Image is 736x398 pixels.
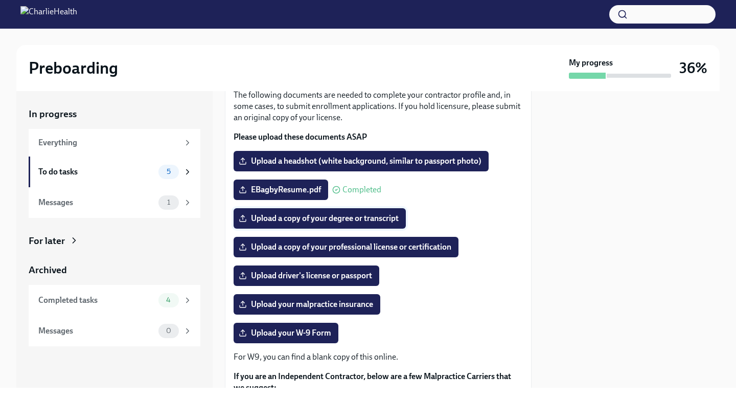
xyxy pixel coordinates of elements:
a: To do tasks5 [29,157,200,187]
a: Completed tasks4 [29,285,200,316]
a: Everything [29,129,200,157]
label: Upload a copy of your degree or transcript [234,208,406,229]
a: Messages0 [29,316,200,346]
a: Archived [29,263,200,277]
label: Upload your W-9 Form [234,323,338,343]
div: Messages [38,197,154,208]
span: Upload a headshot (white background, similar to passport photo) [241,156,481,166]
a: Messages1 [29,187,200,218]
h3: 36% [679,59,707,77]
div: Completed tasks [38,295,154,306]
span: Upload a copy of your degree or transcript [241,213,399,224]
label: Upload your malpractice insurance [234,294,380,315]
strong: My progress [569,57,613,69]
span: 0 [160,327,177,335]
p: For W9, you can find a blank copy of this online. [234,351,523,363]
label: Upload a headshot (white background, similar to passport photo) [234,151,489,171]
span: 4 [160,296,177,304]
label: Upload driver's license or passport [234,266,379,286]
label: Upload a copy of your professional license or certification [234,237,458,257]
span: Upload your malpractice insurance [241,299,373,309]
span: 5 [160,168,177,175]
h2: Preboarding [29,58,118,78]
div: For later [29,234,65,248]
strong: If you are an Independent Contractor, below are a few Malpractice Carriers that we suggest: [234,371,511,392]
div: Everything [38,137,179,148]
p: The following documents are needed to complete your contractor profile and, in some cases, to sub... [234,90,523,123]
div: Messages [38,325,154,337]
div: To do tasks [38,166,154,178]
span: 1 [161,198,176,206]
a: For later [29,234,200,248]
span: Completed [342,186,381,194]
a: In progress [29,107,200,121]
span: EBagbyResume.pdf [241,185,321,195]
span: Upload driver's license or passport [241,271,372,281]
label: EBagbyResume.pdf [234,180,328,200]
span: Upload your W-9 Form [241,328,331,338]
span: Upload a copy of your professional license or certification [241,242,451,252]
strong: Please upload these documents ASAP [234,132,367,142]
img: CharlieHealth [20,6,77,23]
